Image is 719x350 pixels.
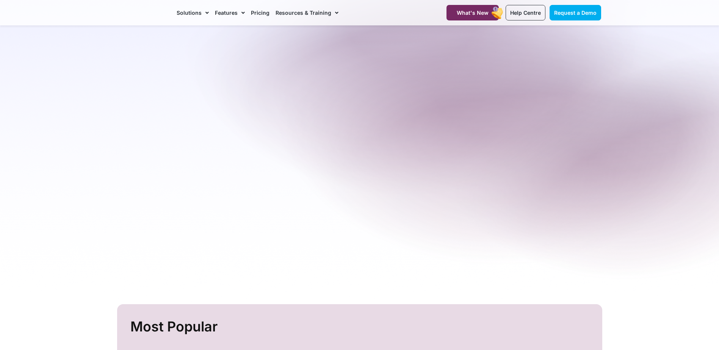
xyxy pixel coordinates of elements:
span: What's New [457,9,489,16]
a: Help Centre [506,5,545,20]
a: What's New [446,5,499,20]
h2: Most Popular [130,316,591,338]
img: CareMaster Logo [118,7,169,19]
a: Request a Demo [550,5,601,20]
span: Help Centre [510,9,541,16]
span: Request a Demo [554,9,597,16]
